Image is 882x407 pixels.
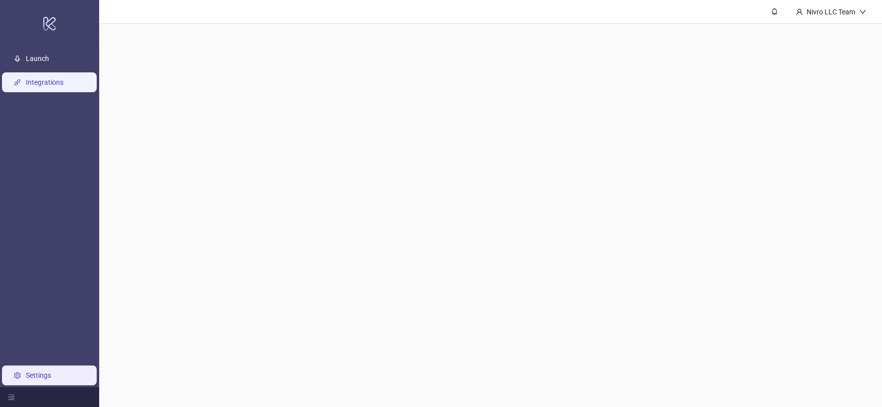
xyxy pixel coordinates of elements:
[26,78,63,86] a: Integrations
[8,394,15,401] span: menu-fold
[26,55,49,62] a: Launch
[803,6,859,17] div: Nivro LLC Team
[26,371,51,379] a: Settings
[859,8,866,15] span: down
[796,8,803,15] span: user
[771,8,778,15] span: bell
